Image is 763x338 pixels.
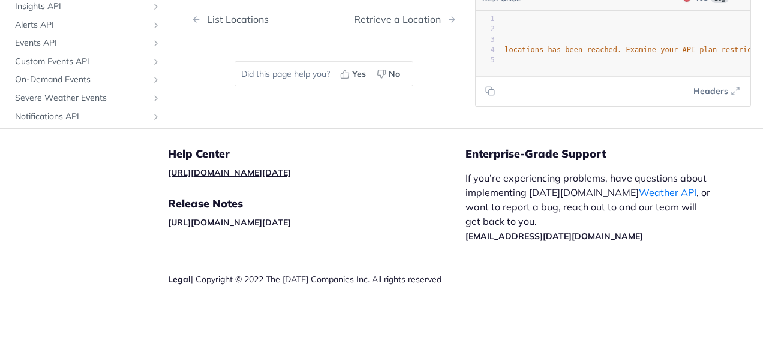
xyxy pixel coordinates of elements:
a: Legal [168,274,191,285]
button: Show subpages for Custom Events API [151,57,161,67]
button: Show subpages for Severe Weather Events [151,93,161,103]
a: [URL][DOMAIN_NAME][DATE] [168,167,291,178]
span: Headers [693,85,728,98]
button: Headers [687,82,744,100]
button: Show subpages for On-Demand Events [151,75,161,84]
a: Next Page: Retrieve a Location [354,14,456,25]
a: [URL][DOMAIN_NAME][DATE] [168,217,291,228]
span: Events API [15,37,148,49]
span: Custom Events API [15,56,148,68]
h5: Enterprise-Grade Support [465,147,733,161]
div: 4 [476,45,495,55]
nav: Pagination Controls [191,2,456,37]
div: | Copyright © 2022 The [DATE] Companies Inc. All rights reserved [168,273,465,285]
div: 2 [476,24,495,34]
h5: Help Center [168,147,465,161]
button: Show subpages for Notifications API [151,112,161,122]
h5: Release Notes [168,197,465,211]
a: Custom Events APIShow subpages for Custom Events API [9,53,164,71]
span: Insights API [15,1,148,13]
span: No [389,68,400,80]
button: Copy to clipboard [482,82,498,100]
span: Severe Weather Events [15,92,148,104]
a: Severe Weather EventsShow subpages for Severe Weather Events [9,89,164,107]
div: 3 [476,35,495,45]
a: Alerts APIShow subpages for Alerts API [9,16,164,34]
a: Events APIShow subpages for Events API [9,34,164,52]
a: On-Demand EventsShow subpages for On-Demand Events [9,71,164,89]
a: [EMAIL_ADDRESS][DATE][DOMAIN_NAME] [465,231,643,242]
p: If you’re experiencing problems, have questions about implementing [DATE][DOMAIN_NAME] , or want ... [465,171,714,243]
span: Alerts API [15,19,148,31]
button: Show subpages for Events API [151,38,161,48]
div: 5 [476,55,495,65]
button: No [373,65,407,83]
button: Show subpages for Insights API [151,2,161,11]
div: Retrieve a Location [354,14,447,25]
a: Notifications APIShow subpages for Notifications API [9,108,164,126]
div: Did this page help you? [235,61,413,86]
button: Yes [336,65,373,83]
span: Yes [352,68,366,80]
div: List Locations [201,14,269,25]
span: On-Demand Events [15,74,148,86]
div: 1 [476,14,495,24]
button: Show subpages for Alerts API [151,20,161,30]
a: Weather API [639,186,696,198]
a: Previous Page: List Locations [191,14,305,25]
span: Notifications API [15,111,148,123]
